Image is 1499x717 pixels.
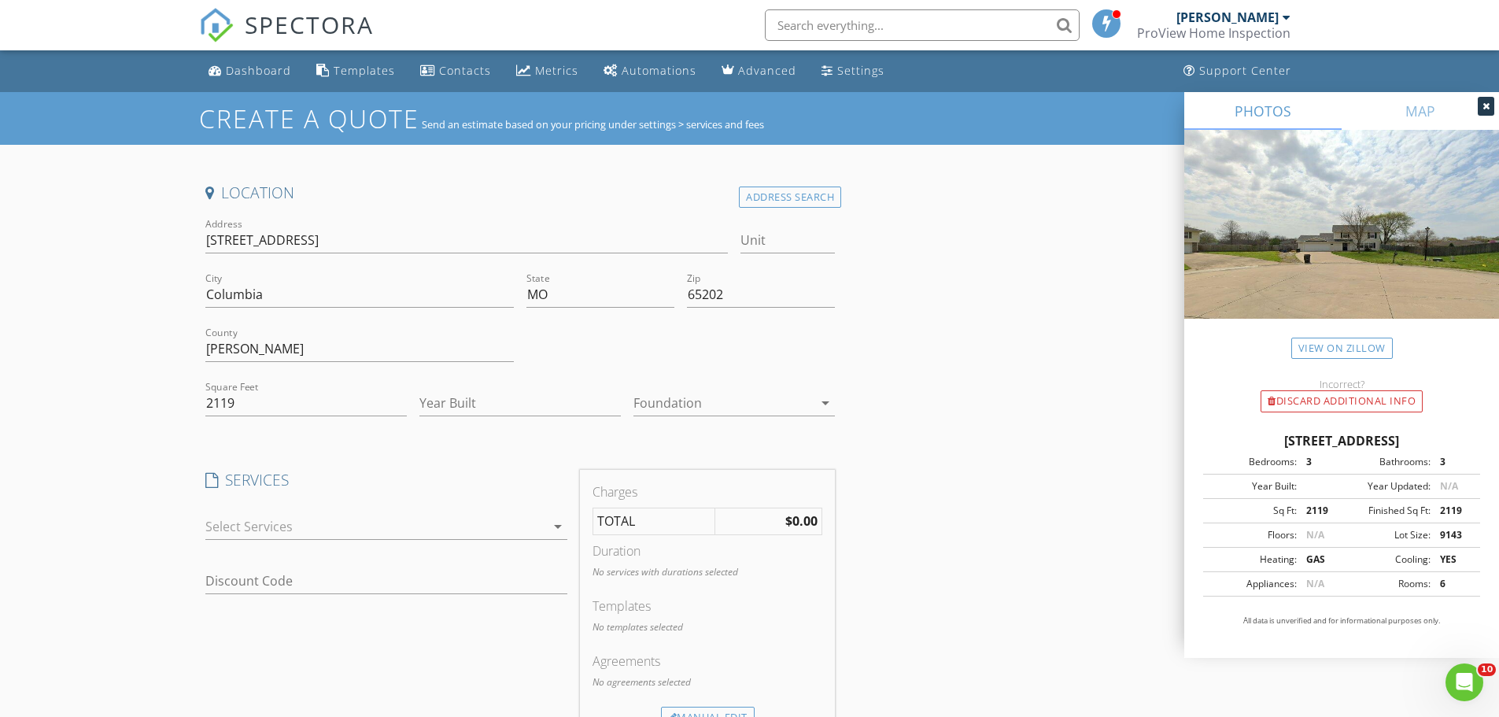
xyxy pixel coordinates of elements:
[1431,553,1475,567] div: YES
[548,517,567,536] i: arrow_drop_down
[593,565,822,579] p: No services with durations selected
[815,57,891,86] a: Settings
[205,183,836,203] h4: Location
[1342,504,1431,518] div: Finished Sq Ft:
[535,63,578,78] div: Metrics
[622,63,696,78] div: Automations
[837,63,884,78] div: Settings
[1208,479,1297,493] div: Year Built:
[738,63,796,78] div: Advanced
[1431,455,1475,469] div: 3
[199,102,419,135] h1: Create a Quote
[1297,504,1342,518] div: 2119
[510,57,585,86] a: Metrics
[199,8,234,43] img: The Best Home Inspection Software - Spectora
[1184,378,1499,390] div: Incorrect?
[1478,663,1496,676] span: 10
[245,8,374,41] span: SPECTORA
[1440,479,1458,493] span: N/A
[1306,577,1324,590] span: N/A
[593,652,822,671] div: Agreements
[597,57,703,86] a: Automations (Basic)
[310,57,401,86] a: Templates
[199,21,374,54] a: SPECTORA
[1208,455,1297,469] div: Bedrooms:
[226,63,291,78] div: Dashboard
[1184,92,1342,130] a: PHOTOS
[1137,25,1290,41] div: ProView Home Inspection
[334,63,395,78] div: Templates
[1261,390,1423,412] div: Discard Additional info
[1431,577,1475,591] div: 6
[1208,528,1297,542] div: Floors:
[1208,577,1297,591] div: Appliances:
[205,568,567,594] input: Discount Code
[739,187,841,208] div: Address Search
[1431,504,1475,518] div: 2119
[593,508,714,535] td: TOTAL
[1203,431,1480,450] div: [STREET_ADDRESS]
[593,597,822,615] div: Templates
[1184,130,1499,357] img: streetview
[1291,338,1393,359] a: View on Zillow
[1177,57,1298,86] a: Support Center
[1176,9,1279,25] div: [PERSON_NAME]
[593,620,822,634] p: No templates selected
[1445,663,1483,701] iframe: Intercom live chat
[1203,615,1480,626] p: All data is unverified and for informational purposes only.
[1208,504,1297,518] div: Sq Ft:
[1342,528,1431,542] div: Lot Size:
[715,57,803,86] a: Advanced
[1297,455,1342,469] div: 3
[439,63,491,78] div: Contacts
[1342,553,1431,567] div: Cooling:
[785,512,818,530] strong: $0.00
[765,9,1080,41] input: Search everything...
[1342,455,1431,469] div: Bathrooms:
[414,57,497,86] a: Contacts
[205,470,567,490] h4: SERVICES
[1342,479,1431,493] div: Year Updated:
[422,117,764,131] span: Send an estimate based on your pricing under settings > services and fees
[816,394,835,412] i: arrow_drop_down
[593,482,822,501] div: Charges
[1342,92,1499,130] a: MAP
[1431,528,1475,542] div: 9143
[1342,577,1431,591] div: Rooms:
[1199,63,1291,78] div: Support Center
[1297,553,1342,567] div: GAS
[1306,528,1324,541] span: N/A
[593,675,822,689] p: No agreements selected
[1208,553,1297,567] div: Heating:
[593,541,822,560] div: Duration
[202,57,297,86] a: Dashboard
